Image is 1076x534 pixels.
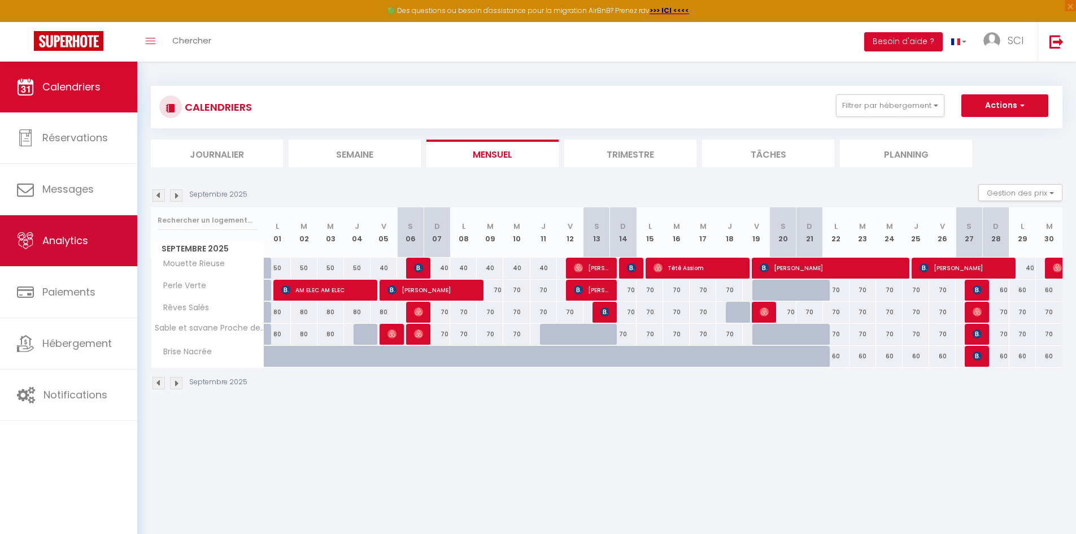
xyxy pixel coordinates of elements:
div: 70 [503,280,530,301]
span: [PERSON_NAME] [973,279,982,301]
img: logout [1049,34,1064,49]
div: 70 [850,280,876,301]
div: 40 [530,258,557,279]
div: 70 [610,324,637,345]
abbr: M [513,221,520,232]
span: [PERSON_NAME] [920,257,1008,279]
li: Tâches [702,140,834,167]
a: >>> ICI <<<< [650,6,689,15]
div: 70 [982,302,1009,323]
div: 70 [850,324,876,345]
abbr: M [300,221,307,232]
div: 70 [982,324,1009,345]
th: 11 [530,207,557,258]
abbr: M [673,221,680,232]
span: Perle Verte [153,280,209,292]
abbr: J [728,221,732,232]
div: 60 [903,346,929,367]
div: 70 [503,324,530,345]
div: 70 [450,302,477,323]
li: Planning [840,140,972,167]
span: [PERSON_NAME] [973,323,982,345]
abbr: D [807,221,812,232]
abbr: M [487,221,494,232]
div: 40 [424,258,450,279]
th: 12 [557,207,583,258]
abbr: L [276,221,279,232]
div: 80 [317,302,344,323]
th: 05 [371,207,397,258]
div: 70 [823,280,850,301]
span: [PERSON_NAME] [760,257,901,279]
div: 80 [317,324,344,345]
span: [PERSON_NAME] [600,301,609,323]
div: 70 [477,302,503,323]
span: [PERSON_NAME] [973,301,982,323]
th: 19 [743,207,769,258]
div: 50 [317,258,344,279]
abbr: J [914,221,918,232]
th: 08 [450,207,477,258]
div: 70 [903,324,929,345]
div: 70 [929,280,956,301]
div: 70 [690,324,716,345]
span: Notifications [43,388,107,402]
span: Mouette Rieuse [153,258,228,270]
div: 70 [530,280,557,301]
div: 60 [1009,280,1036,301]
div: 80 [291,302,317,323]
li: Trimestre [564,140,696,167]
div: 70 [663,302,690,323]
span: [PERSON_NAME] [414,301,423,323]
div: 60 [823,346,850,367]
div: 40 [477,258,503,279]
span: Sable et savane Proche de la plage [153,324,266,332]
div: 70 [663,280,690,301]
div: 60 [1009,346,1036,367]
abbr: S [594,221,599,232]
div: 70 [424,324,450,345]
div: 70 [876,324,903,345]
div: 70 [903,302,929,323]
a: ... SCI [975,22,1038,62]
p: Septembre 2025 [189,189,247,200]
div: 70 [903,280,929,301]
th: 26 [929,207,956,258]
div: 70 [876,280,903,301]
th: 24 [876,207,903,258]
div: 70 [663,324,690,345]
div: 40 [503,258,530,279]
span: Réservations [42,131,108,145]
div: 70 [610,280,637,301]
div: 80 [371,302,397,323]
abbr: M [886,221,893,232]
div: 80 [264,324,291,345]
div: 50 [291,258,317,279]
abbr: L [834,221,838,232]
h3: CALENDRIERS [182,94,252,120]
div: 80 [291,324,317,345]
div: 70 [929,324,956,345]
div: 60 [929,346,956,367]
abbr: D [434,221,440,232]
span: [PERSON_NAME] [414,323,423,345]
th: 14 [610,207,637,258]
img: Super Booking [34,31,103,51]
div: 70 [823,302,850,323]
button: Actions [961,94,1048,117]
span: Chercher [172,34,211,46]
abbr: V [568,221,573,232]
div: 80 [264,302,291,323]
abbr: L [648,221,652,232]
th: 17 [690,207,716,258]
span: Rêves Salés [153,302,212,314]
a: Chercher [164,22,220,62]
div: 70 [637,280,663,301]
div: 70 [850,302,876,323]
abbr: D [993,221,999,232]
span: [PERSON_NAME] [574,279,609,301]
li: Semaine [289,140,421,167]
button: Besoin d'aide ? [864,32,943,51]
button: Filtrer par hébergement [836,94,944,117]
span: [PERSON_NAME] [760,301,769,323]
